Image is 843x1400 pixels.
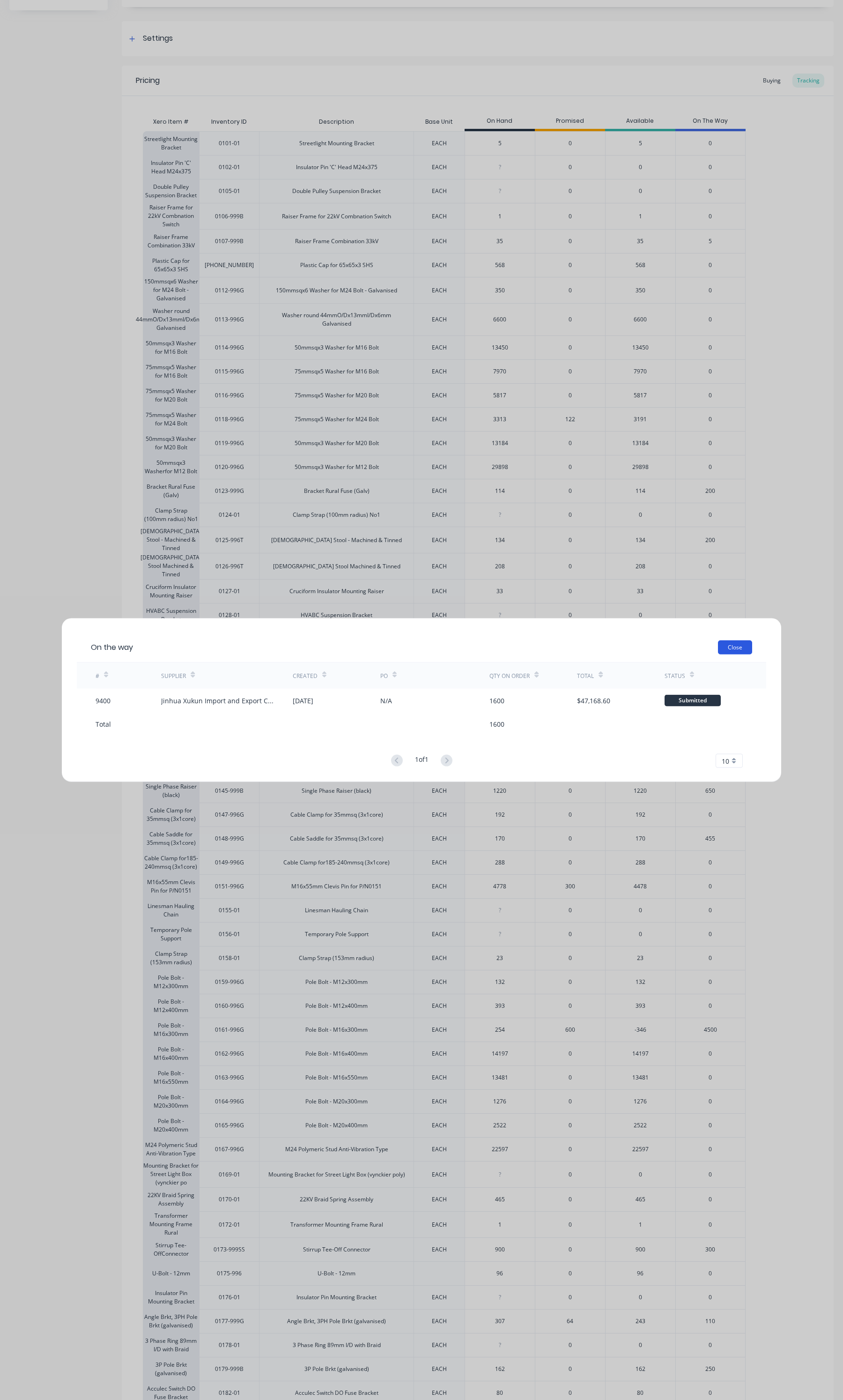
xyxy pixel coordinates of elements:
[489,695,504,705] div: 1600
[161,671,186,680] div: Supplier
[577,671,594,680] div: Total
[718,640,752,655] button: Close
[722,756,729,766] span: 10
[293,671,318,680] div: Created
[96,695,111,705] div: 9400
[161,695,274,705] div: Jinhua Xukun Import and Export CO LTD
[489,671,530,680] div: Qty on order
[380,695,392,705] div: N/A
[415,754,429,768] div: 1 of 1
[489,719,504,729] div: 1600
[96,671,99,680] div: #
[91,642,133,653] div: On the way
[665,671,685,680] div: Status
[665,694,721,706] div: Submitted
[293,695,313,705] div: [DATE]
[577,695,610,705] div: $47,168.60
[96,719,111,729] div: Total
[380,671,388,680] div: PO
